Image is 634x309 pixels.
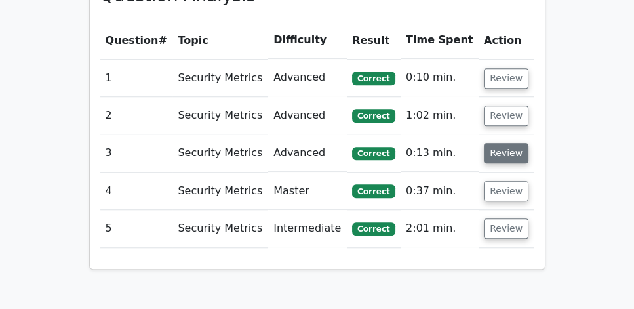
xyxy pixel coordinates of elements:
th: Action [479,22,534,59]
td: Master [268,173,347,210]
span: Correct [352,72,395,85]
span: Correct [352,147,395,160]
td: 0:10 min. [401,59,479,96]
td: Advanced [268,97,347,134]
button: Review [484,68,528,89]
button: Review [484,143,528,163]
span: Correct [352,109,395,122]
td: 3 [100,134,173,172]
td: Security Metrics [172,59,268,96]
td: 2:01 min. [401,210,479,247]
td: Security Metrics [172,210,268,247]
td: 1 [100,59,173,96]
td: 1:02 min. [401,97,479,134]
span: Question [106,34,159,47]
td: Security Metrics [172,97,268,134]
td: Advanced [268,134,347,172]
td: 4 [100,173,173,210]
span: Correct [352,222,395,236]
th: Time Spent [401,22,479,59]
th: Topic [172,22,268,59]
span: Correct [352,184,395,197]
td: 5 [100,210,173,247]
td: 0:13 min. [401,134,479,172]
th: Difficulty [268,22,347,59]
td: Intermediate [268,210,347,247]
th: Result [347,22,401,59]
td: Advanced [268,59,347,96]
button: Review [484,106,528,126]
td: Security Metrics [172,173,268,210]
td: Security Metrics [172,134,268,172]
td: 2 [100,97,173,134]
th: # [100,22,173,59]
button: Review [484,218,528,239]
td: 0:37 min. [401,173,479,210]
button: Review [484,181,528,201]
